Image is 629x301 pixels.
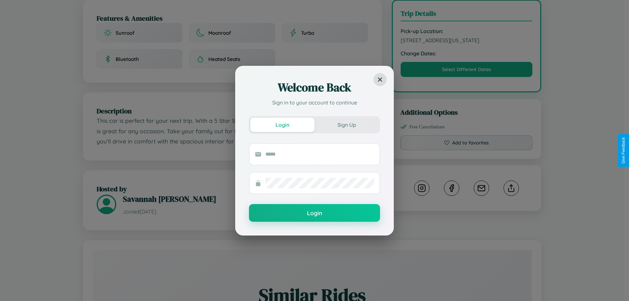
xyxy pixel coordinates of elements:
div: Give Feedback [621,137,626,164]
button: Sign Up [314,118,379,132]
h2: Welcome Back [249,80,380,95]
button: Login [249,204,380,222]
button: Login [250,118,314,132]
p: Sign in to your account to continue [249,99,380,106]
